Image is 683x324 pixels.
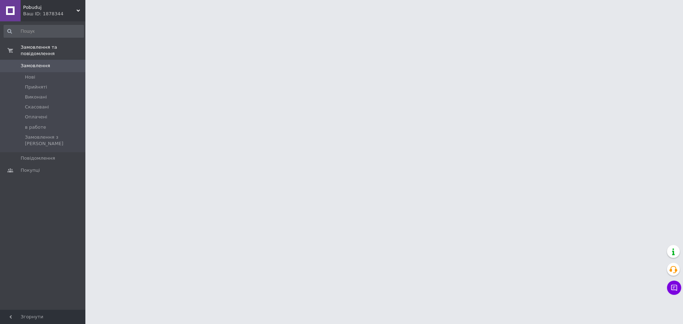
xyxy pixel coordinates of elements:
[25,124,46,131] span: в работе
[21,44,85,57] span: Замовлення та повідомлення
[667,281,681,295] button: Чат з покупцем
[23,11,85,17] div: Ваш ID: 1878344
[25,74,35,80] span: Нові
[21,155,55,161] span: Повідомлення
[21,167,40,174] span: Покупці
[25,94,47,100] span: Виконані
[25,134,83,147] span: Замовлення з [PERSON_NAME]
[25,104,49,110] span: Скасовані
[4,25,84,38] input: Пошук
[21,63,50,69] span: Замовлення
[25,84,47,90] span: Прийняті
[25,114,47,120] span: Оплачені
[23,4,76,11] span: Pobuduj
